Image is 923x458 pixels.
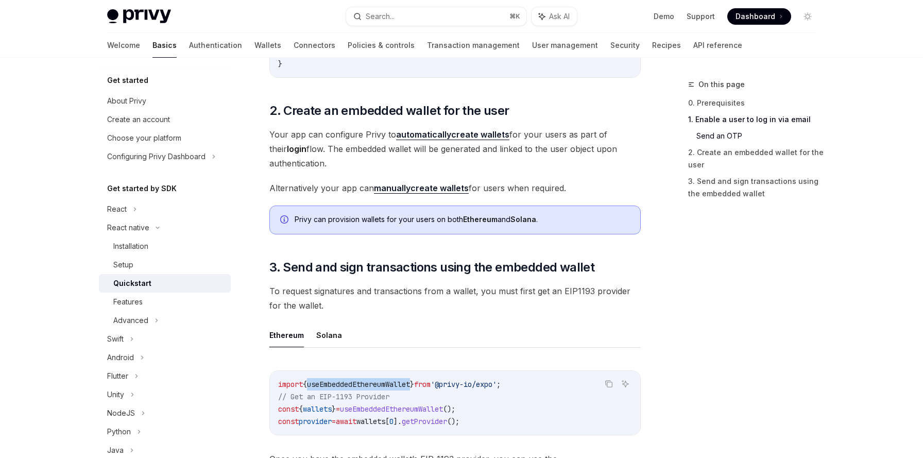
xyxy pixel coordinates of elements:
a: Security [610,33,640,58]
div: Privy can provision wallets for your users on both and . [295,214,630,226]
span: } [332,404,336,414]
span: Ask AI [549,11,570,22]
a: Transaction management [427,33,520,58]
a: User management [532,33,598,58]
a: Send an OTP [696,128,824,144]
span: On this page [698,78,745,91]
div: Swift [107,333,124,345]
div: Choose your platform [107,132,181,144]
button: Toggle dark mode [799,8,816,25]
span: wallets [303,404,332,414]
span: // Get an EIP-1193 Provider [278,392,389,401]
button: Solana [316,323,342,347]
a: Create an account [99,110,231,129]
div: React [107,203,127,215]
span: = [336,404,340,414]
a: Quickstart [99,274,231,293]
div: Unity [107,388,124,401]
div: Java [107,444,124,456]
a: manuallycreate wallets [374,183,469,194]
div: Quickstart [113,277,151,290]
a: 3. Send and sign transactions using the embedded wallet [688,173,824,202]
div: Android [107,351,134,364]
span: { [299,404,303,414]
div: Search... [366,10,395,23]
strong: Ethereum [463,215,498,224]
div: Installation [113,240,148,252]
span: 2. Create an embedded wallet for the user [269,103,509,119]
span: getProvider [402,417,447,426]
span: } [410,380,414,389]
a: API reference [693,33,742,58]
a: automaticallycreate wallets [396,129,509,140]
span: ; [497,380,501,389]
span: (); [443,404,455,414]
a: 2. Create an embedded wallet for the user [688,144,824,173]
strong: automatically [396,129,451,140]
span: import [278,380,303,389]
span: (); [447,417,459,426]
span: useEmbeddedEthereumWallet [340,404,443,414]
a: About Privy [99,92,231,110]
div: Advanced [113,314,148,327]
span: Your app can configure Privy to for your users as part of their flow. The embedded wallet will be... [269,127,641,171]
a: Choose your platform [99,129,231,147]
h5: Get started by SDK [107,182,177,195]
div: NodeJS [107,407,135,419]
span: await [336,417,356,426]
span: Dashboard [736,11,775,22]
a: Support [687,11,715,22]
span: const [278,417,299,426]
span: ⌘ K [509,12,520,21]
a: Recipes [652,33,681,58]
button: Ethereum [269,323,304,347]
div: Flutter [107,370,128,382]
span: [ [385,417,389,426]
a: Installation [99,237,231,256]
span: 3. Send and sign transactions using the embedded wallet [269,259,594,276]
div: React native [107,222,149,234]
span: ]. [394,417,402,426]
a: Demo [654,11,674,22]
span: const [278,404,299,414]
span: Alternatively your app can for users when required. [269,181,641,195]
div: Create an account [107,113,170,126]
strong: login [287,144,306,154]
img: light logo [107,9,171,24]
div: Setup [113,259,133,271]
div: About Privy [107,95,146,107]
span: useEmbeddedEthereumWallet [307,380,410,389]
a: Setup [99,256,231,274]
a: Connectors [294,33,335,58]
a: 0. Prerequisites [688,95,824,111]
span: '@privy-io/expo' [431,380,497,389]
button: Copy the contents from the code block [602,377,616,391]
a: Features [99,293,231,311]
span: } [278,59,282,69]
span: = [332,417,336,426]
div: Features [113,296,143,308]
strong: Solana [510,215,536,224]
a: Authentication [189,33,242,58]
button: Search...⌘K [346,7,526,26]
span: { [303,380,307,389]
button: Ask AI [619,377,632,391]
a: 1. Enable a user to log in via email [688,111,824,128]
div: Python [107,426,131,438]
span: 0 [389,417,394,426]
a: Dashboard [727,8,791,25]
span: provider [299,417,332,426]
div: Configuring Privy Dashboard [107,150,206,163]
a: Wallets [254,33,281,58]
svg: Info [280,215,290,226]
h5: Get started [107,74,148,87]
span: wallets [356,417,385,426]
span: from [414,380,431,389]
strong: manually [374,183,411,193]
a: Basics [152,33,177,58]
a: Policies & controls [348,33,415,58]
a: Welcome [107,33,140,58]
span: To request signatures and transactions from a wallet, you must first get an EIP1193 provider for ... [269,284,641,313]
button: Ask AI [532,7,577,26]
